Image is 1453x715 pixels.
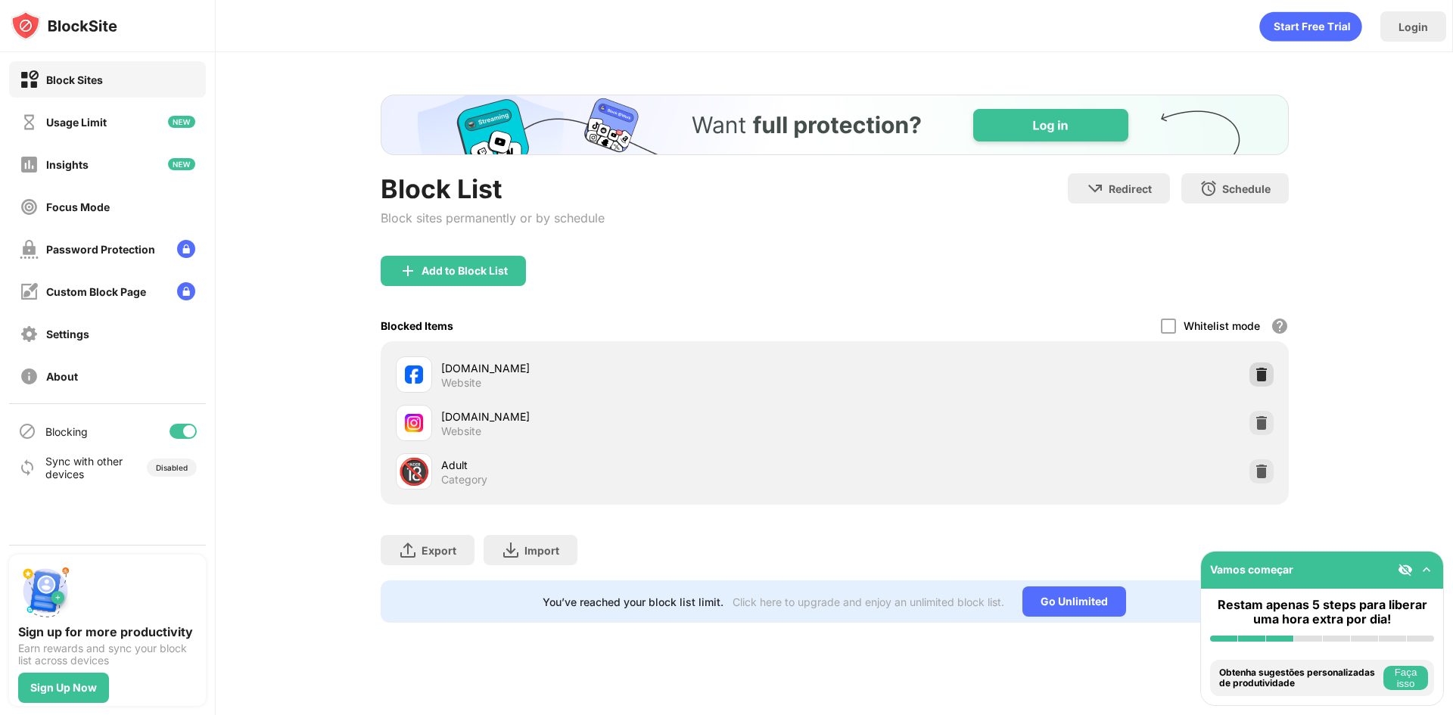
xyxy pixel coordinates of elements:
[1259,11,1362,42] div: animation
[18,422,36,440] img: blocking-icon.svg
[381,173,605,204] div: Block List
[20,155,39,174] img: insights-off.svg
[1184,319,1260,332] div: Whitelist mode
[441,424,481,438] div: Website
[1219,667,1380,689] div: Obtenha sugestões personalizadas de produtividade
[20,113,39,132] img: time-usage-off.svg
[381,319,453,332] div: Blocked Items
[1419,562,1434,577] img: omni-setup-toggle.svg
[20,197,39,216] img: focus-off.svg
[46,158,89,171] div: Insights
[381,210,605,225] div: Block sites permanently or by schedule
[18,624,197,639] div: Sign up for more productivity
[422,544,456,557] div: Export
[20,70,39,89] img: block-on.svg
[45,455,123,480] div: Sync with other devices
[1399,20,1428,33] div: Login
[18,564,73,618] img: push-signup.svg
[18,459,36,477] img: sync-icon.svg
[18,642,197,667] div: Earn rewards and sync your block list across devices
[11,11,117,41] img: logo-blocksite.svg
[1383,666,1428,690] button: Faça isso
[20,367,39,386] img: about-off.svg
[177,282,195,300] img: lock-menu.svg
[156,463,188,472] div: Disabled
[1022,586,1126,617] div: Go Unlimited
[168,158,195,170] img: new-icon.svg
[441,473,487,487] div: Category
[543,595,723,608] div: You’ve reached your block list limit.
[441,360,835,376] div: [DOMAIN_NAME]
[422,265,508,277] div: Add to Block List
[1210,563,1293,576] div: Vamos começar
[441,376,481,390] div: Website
[398,456,430,487] div: 🔞
[733,595,1004,608] div: Click here to upgrade and enjoy an unlimited block list.
[46,370,78,383] div: About
[45,425,88,438] div: Blocking
[524,544,559,557] div: Import
[20,282,39,301] img: customize-block-page-off.svg
[20,240,39,259] img: password-protection-off.svg
[1109,182,1152,195] div: Redirect
[46,328,89,340] div: Settings
[441,457,835,473] div: Adult
[46,243,155,256] div: Password Protection
[1222,182,1271,195] div: Schedule
[405,365,423,384] img: favicons
[1398,562,1413,577] img: eye-not-visible.svg
[30,682,97,694] div: Sign Up Now
[46,73,103,86] div: Block Sites
[177,240,195,258] img: lock-menu.svg
[46,285,146,298] div: Custom Block Page
[1210,598,1434,626] div: Restam apenas 5 steps para liberar uma hora extra por dia!
[46,201,110,213] div: Focus Mode
[441,409,835,424] div: [DOMAIN_NAME]
[381,95,1289,155] iframe: Banner
[46,116,107,129] div: Usage Limit
[168,116,195,128] img: new-icon.svg
[20,325,39,344] img: settings-off.svg
[405,414,423,432] img: favicons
